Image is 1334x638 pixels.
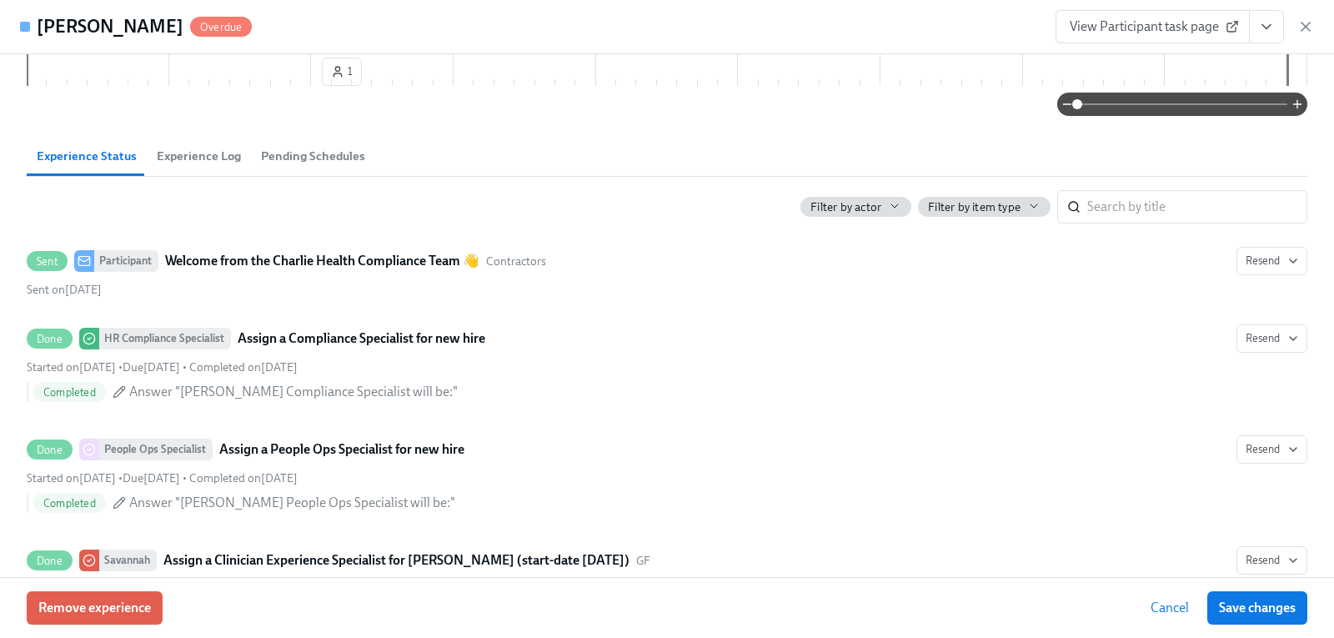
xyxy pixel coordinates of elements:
span: Friday, August 15th 2025, 9:00 am [123,471,180,485]
div: HR Compliance Specialist [99,328,231,349]
span: Thursday, August 14th 2025, 12:11 pm [27,360,116,374]
button: Filter by item type [918,197,1051,217]
button: Cancel [1139,591,1201,625]
div: Savannah [99,550,157,571]
span: Answer "[PERSON_NAME] People Ops Specialist will be:" [129,494,455,512]
span: Sent [27,255,68,268]
span: Thursday, August 14th 2025, 12:14 pm [189,471,298,485]
span: Resend [1246,330,1298,347]
button: Filter by actor [800,197,911,217]
span: Thursday, August 14th 2025, 12:11 pm [27,471,116,485]
button: DoneHR Compliance SpecialistAssign a Compliance Specialist for new hireStarted on[DATE] •Due[DATE... [1236,324,1307,353]
span: Resend [1246,441,1298,458]
strong: Assign a People Ops Specialist for new hire [219,440,464,460]
strong: Assign a Compliance Specialist for new hire [238,329,485,349]
span: 1 [331,63,353,80]
span: Experience Log [157,147,241,166]
span: Filter by item type [928,199,1021,215]
span: View Participant task page [1070,18,1236,35]
strong: Welcome from the Charlie Health Compliance Team 👋 [165,251,479,271]
div: Participant [94,250,158,272]
button: View task page [1249,10,1284,43]
span: Completed [33,386,106,399]
span: Thursday, August 14th 2025, 12:11 pm [27,283,102,297]
span: Resend [1246,253,1298,269]
span: Pending Schedules [261,147,365,166]
div: People Ops Specialist [99,439,213,460]
button: DoneSavannahAssign a Clinician Experience Specialist for [PERSON_NAME] (start-date [DATE])GFStart... [1236,546,1307,575]
span: Experience Status [37,147,137,166]
span: Resend [1246,552,1298,569]
span: Save changes [1219,600,1296,616]
span: Filter by actor [810,199,881,215]
span: Done [27,444,73,456]
span: Completed [33,497,106,510]
span: Done [27,555,73,567]
span: This task uses the "GF" audience [636,553,650,569]
span: Thursday, August 14th 2025, 1:03 pm [189,360,298,374]
h4: [PERSON_NAME] [37,14,183,39]
a: View Participant task page [1056,10,1250,43]
input: Search by title [1087,190,1307,224]
button: Save changes [1207,591,1307,625]
span: Answer "[PERSON_NAME] Compliance Specialist will be:" [129,383,458,401]
span: This message uses the "Contractors" audience [486,254,546,269]
strong: Assign a Clinician Experience Specialist for [PERSON_NAME] (start-date [DATE]) [163,550,629,570]
button: SentParticipantWelcome from the Charlie Health Compliance Team 👋ContractorsSent on[DATE] [1236,247,1307,275]
span: Cancel [1151,600,1189,616]
div: • • [27,470,298,486]
span: Done [27,333,73,345]
button: Remove experience [27,591,163,625]
button: DonePeople Ops SpecialistAssign a People Ops Specialist for new hireStarted on[DATE] •Due[DATE] •... [1236,435,1307,464]
span: Overdue [190,21,252,33]
button: 1 [322,58,362,86]
span: Friday, August 15th 2025, 9:00 am [123,360,180,374]
div: • • [27,359,298,375]
span: Remove experience [38,600,151,616]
